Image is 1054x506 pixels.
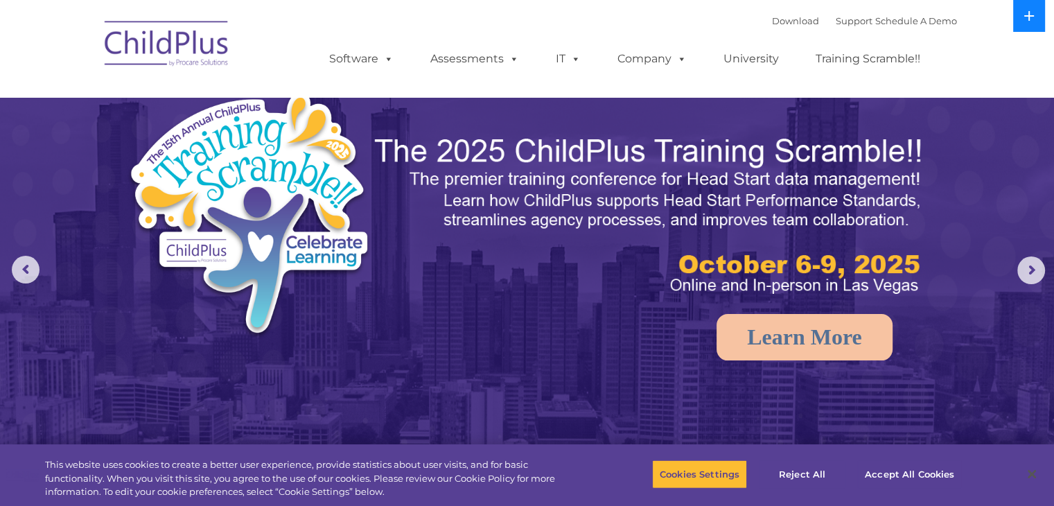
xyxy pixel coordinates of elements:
img: ChildPlus by Procare Solutions [98,11,236,80]
button: Close [1017,459,1047,489]
a: Support [836,15,872,26]
a: Schedule A Demo [875,15,957,26]
a: Company [604,45,701,73]
a: Software [315,45,407,73]
span: Last name [193,91,235,102]
button: Reject All [759,460,845,489]
a: University [710,45,793,73]
div: This website uses cookies to create a better user experience, provide statistics about user visit... [45,458,580,499]
font: | [772,15,957,26]
button: Cookies Settings [652,460,747,489]
span: Phone number [193,148,252,159]
a: Learn More [717,314,893,360]
a: IT [542,45,595,73]
a: Training Scramble!! [802,45,934,73]
a: Assessments [416,45,533,73]
button: Accept All Cookies [857,460,962,489]
a: Download [772,15,819,26]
